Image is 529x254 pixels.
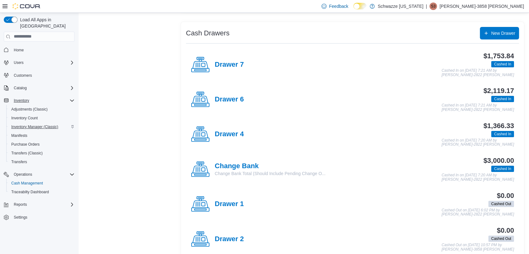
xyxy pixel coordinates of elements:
span: Transfers (Classic) [9,149,74,157]
a: Transfers (Classic) [9,149,45,157]
span: Cashed In [491,131,514,137]
span: New Drawer [491,30,515,36]
button: Settings [1,213,77,222]
span: Customers [14,73,32,78]
span: Cashed In [494,131,511,137]
span: Feedback [329,3,348,9]
button: Inventory Manager (Classic) [6,122,77,131]
span: Cashed In [494,166,511,172]
span: Dark Mode [353,9,354,10]
span: Purchase Orders [9,141,74,148]
span: Cash Management [9,179,74,187]
button: Operations [1,170,77,179]
span: Traceabilty Dashboard [11,189,49,194]
button: Inventory [11,97,32,104]
h3: $1,366.33 [483,122,514,130]
div: Saul-3858 Gonzalez [429,3,437,10]
span: Customers [11,71,74,79]
button: Purchase Orders [6,140,77,149]
span: Catalog [11,84,74,92]
span: Cashed Out [491,236,511,241]
span: Load All Apps in [GEOGRAPHIC_DATA] [18,17,74,29]
button: Traceabilty Dashboard [6,188,77,196]
span: Home [14,48,24,53]
span: Users [11,59,74,66]
h4: Drawer 6 [215,96,244,104]
p: Cashed Out on [DATE] 10:57 PM by [PERSON_NAME]-3858 [PERSON_NAME] [442,243,514,251]
button: Reports [1,200,77,209]
span: Cashed In [491,96,514,102]
span: Catalog [14,86,27,91]
button: Users [11,59,26,66]
span: Purchase Orders [11,142,40,147]
span: Cashed In [491,166,514,172]
a: Inventory Count [9,114,40,122]
h4: Drawer 2 [215,235,244,243]
p: | [426,3,427,10]
p: Cashed In on [DATE] 7:21 AM by [PERSON_NAME]-2822 [PERSON_NAME] [442,103,514,112]
h3: $0.00 [497,227,514,234]
p: [PERSON_NAME]-3858 [PERSON_NAME] [439,3,524,10]
a: Settings [11,214,30,221]
a: Cash Management [9,179,45,187]
span: Reports [11,201,74,208]
span: Manifests [9,132,74,139]
a: Traceabilty Dashboard [9,188,51,196]
span: Cashed In [494,61,511,67]
span: Cashed Out [488,201,514,207]
span: Inventory Count [9,114,74,122]
span: Adjustments (Classic) [9,106,74,113]
a: Home [11,46,26,54]
button: Inventory [1,96,77,105]
a: Purchase Orders [9,141,42,148]
h3: Cash Drawers [186,29,229,37]
span: Adjustments (Classic) [11,107,48,112]
button: Reports [11,201,29,208]
span: Operations [11,171,74,178]
button: Catalog [11,84,29,92]
span: Transfers [11,159,27,164]
button: Customers [1,71,77,80]
span: Inventory [14,98,29,103]
span: S3 [431,3,436,10]
h3: $3,000.00 [483,157,514,164]
nav: Complex example [4,43,74,238]
h4: Drawer 1 [215,200,244,208]
h4: Change Bank [215,162,326,170]
span: Reports [14,202,27,207]
img: Cova [13,3,41,9]
span: Settings [14,215,27,220]
span: Cashed In [494,96,511,102]
span: Operations [14,172,32,177]
span: Transfers (Classic) [11,151,43,156]
span: Manifests [11,133,27,138]
button: Users [1,58,77,67]
button: Operations [11,171,35,178]
span: Inventory Manager (Classic) [11,124,58,129]
h4: Drawer 7 [215,61,244,69]
button: Adjustments (Classic) [6,105,77,114]
span: Inventory Count [11,116,38,121]
button: Cash Management [6,179,77,188]
p: Schwazze [US_STATE] [378,3,424,10]
button: New Drawer [480,27,519,39]
span: Traceabilty Dashboard [9,188,74,196]
span: Users [14,60,23,65]
h4: Drawer 4 [215,130,244,138]
span: Inventory Manager (Classic) [9,123,74,131]
a: Customers [11,72,34,79]
button: Manifests [6,131,77,140]
span: Transfers [9,158,74,166]
button: Transfers (Classic) [6,149,77,158]
h3: $2,119.17 [483,87,514,95]
a: Manifests [9,132,30,139]
input: Dark Mode [353,3,367,9]
p: Change Bank Total (Should Include Pending Change O... [215,170,326,177]
a: Adjustments (Classic) [9,106,50,113]
span: Home [11,46,74,54]
h3: $0.00 [497,192,514,200]
a: Transfers [9,158,29,166]
p: Cashed In on [DATE] 7:21 AM by [PERSON_NAME]-2822 [PERSON_NAME] [442,69,514,77]
button: Home [1,45,77,54]
h3: $1,753.84 [483,52,514,60]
